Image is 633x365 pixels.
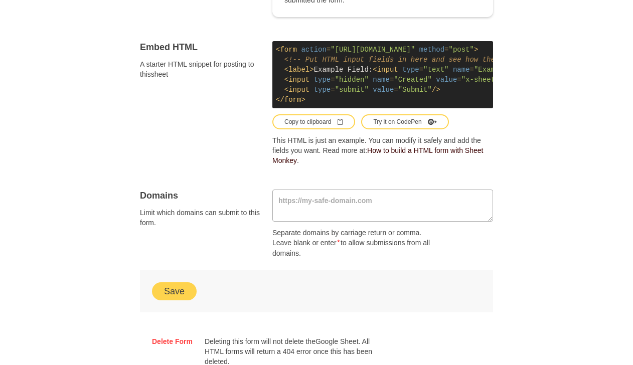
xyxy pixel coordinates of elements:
span: < [284,86,288,94]
button: Save [152,282,197,300]
span: = [331,86,335,94]
span: label [288,66,309,74]
span: > [301,96,305,104]
span: "[URL][DOMAIN_NAME]" [331,46,415,54]
span: > [309,66,313,74]
h4: Embed HTML [140,41,260,53]
span: type [314,86,331,94]
code: Example Field: [272,41,493,108]
span: "hidden" [335,76,369,84]
button: Copy to clipboardClipboard [272,114,355,129]
span: input [288,86,309,94]
span: "text" [423,66,448,74]
span: "Submit" [398,86,432,94]
span: type [402,66,419,74]
span: = [331,76,335,84]
button: Try it on CodePen [361,114,448,129]
p: This HTML is just an example. You can modify it safely and add the fields you want. Read more at: . [272,135,493,165]
span: < [284,66,288,74]
span: name [453,66,470,74]
span: </ [276,96,284,104]
span: <!-- Put HTML input fields in here and see how they fill up your sheet --> [284,56,596,64]
span: = [444,46,448,54]
span: = [470,66,474,74]
span: input [288,76,309,84]
span: = [327,46,331,54]
span: /> [432,86,440,94]
span: = [394,86,398,94]
span: = [390,76,394,84]
span: A starter HTML snippet for posting to this sheet [140,59,260,79]
span: value [436,76,457,84]
span: name [373,76,390,84]
span: action [301,46,326,54]
span: < [276,46,280,54]
span: = [419,66,423,74]
span: "post" [449,46,474,54]
span: = [457,76,461,84]
span: "submit" [335,86,369,94]
h4: Domains [140,190,260,202]
span: Limit which domains can submit to this form. [140,208,260,228]
span: form [280,46,297,54]
p: Separate domains by carriage return or comma. Leave blank or enter to allow submissions from all ... [272,228,441,258]
span: value [373,86,394,94]
span: "x-sheetmonkey-current-date-time" [461,76,600,84]
svg: Clipboard [337,119,343,125]
div: Copy to clipboard [284,117,343,126]
span: input [377,66,398,74]
a: How to build a HTML form with Sheet Monkey [272,146,483,164]
a: Delete Form [152,336,193,346]
span: < [373,66,377,74]
span: method [419,46,444,54]
span: > [474,46,478,54]
span: "Example Header" [474,66,541,74]
span: < [284,76,288,84]
span: type [314,76,331,84]
div: Try it on CodePen [373,117,436,126]
span: form [284,96,301,104]
span: "Created" [394,76,432,84]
